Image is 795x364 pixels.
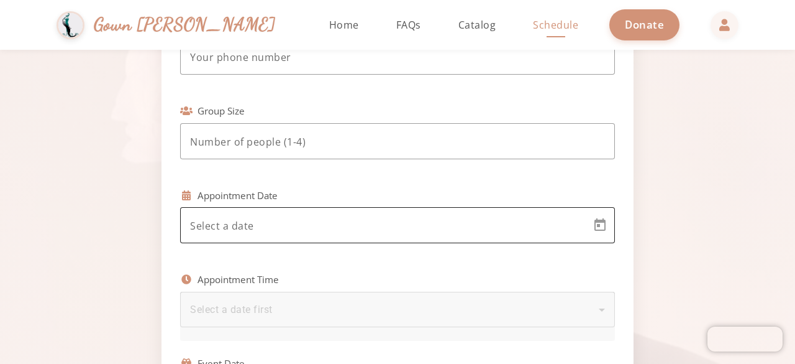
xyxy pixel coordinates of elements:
[190,218,583,233] input: Select a date
[94,11,276,38] span: Gown [PERSON_NAME]
[198,273,279,287] label: Appointment Time
[57,11,84,39] img: Gown Gmach Logo
[190,134,605,149] input: Number of people (1-4)
[396,18,421,32] span: FAQs
[707,327,783,352] iframe: Chatra live chat
[329,18,359,32] span: Home
[190,304,273,315] span: Select a date first
[533,18,578,32] span: Schedule
[458,18,496,32] span: Catalog
[609,9,679,40] a: Donate
[585,210,615,240] button: Open calendar
[198,104,245,118] label: Group Size
[57,8,288,42] a: Gown [PERSON_NAME]
[190,50,605,65] input: Your phone number
[625,17,664,32] span: Donate
[198,189,278,203] label: Appointment Date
